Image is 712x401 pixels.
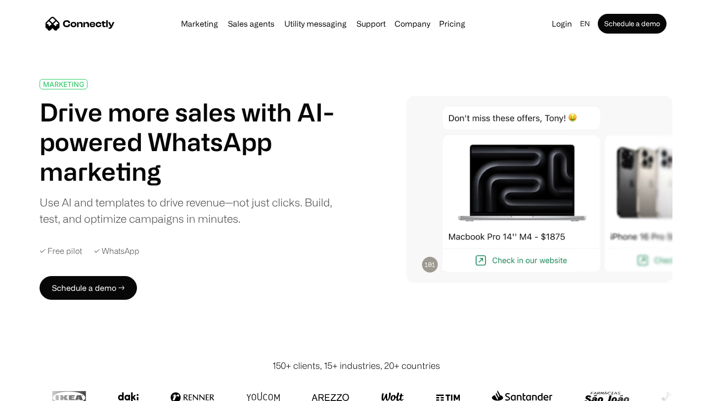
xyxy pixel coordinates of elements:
[43,80,84,88] div: MARKETING
[40,246,82,256] div: ✓ Free pilot
[224,20,278,28] a: Sales agents
[94,246,139,256] div: ✓ WhatsApp
[40,276,137,300] a: Schedule a demo →
[395,17,430,31] div: Company
[20,384,59,398] ul: Language list
[40,194,345,227] div: Use AI and templates to drive revenue—not just clicks. Build, test, and optimize campaigns in min...
[40,97,345,186] h1: Drive more sales with AI-powered WhatsApp marketing
[272,359,440,372] div: 150+ clients, 15+ industries, 20+ countries
[280,20,351,28] a: Utility messaging
[598,14,667,34] a: Schedule a demo
[10,383,59,398] aside: Language selected: English
[177,20,222,28] a: Marketing
[435,20,469,28] a: Pricing
[392,17,433,31] div: Company
[576,17,596,31] div: en
[548,17,576,31] a: Login
[353,20,390,28] a: Support
[580,17,590,31] div: en
[45,16,115,31] a: home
